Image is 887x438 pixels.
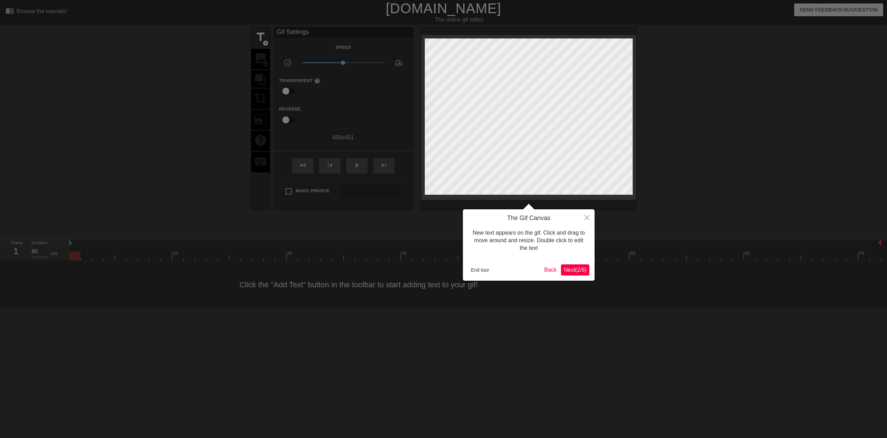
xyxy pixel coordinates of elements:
[542,264,560,275] button: Back
[564,267,587,273] span: Next ( 2 / 6 )
[468,222,589,259] div: New text appears on the gif. Click and drag to move around and resize. Double click to edit the text
[468,265,492,275] button: End tour
[579,209,595,225] button: Close
[468,214,589,222] h4: The Gif Canvas
[561,264,589,275] button: Next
